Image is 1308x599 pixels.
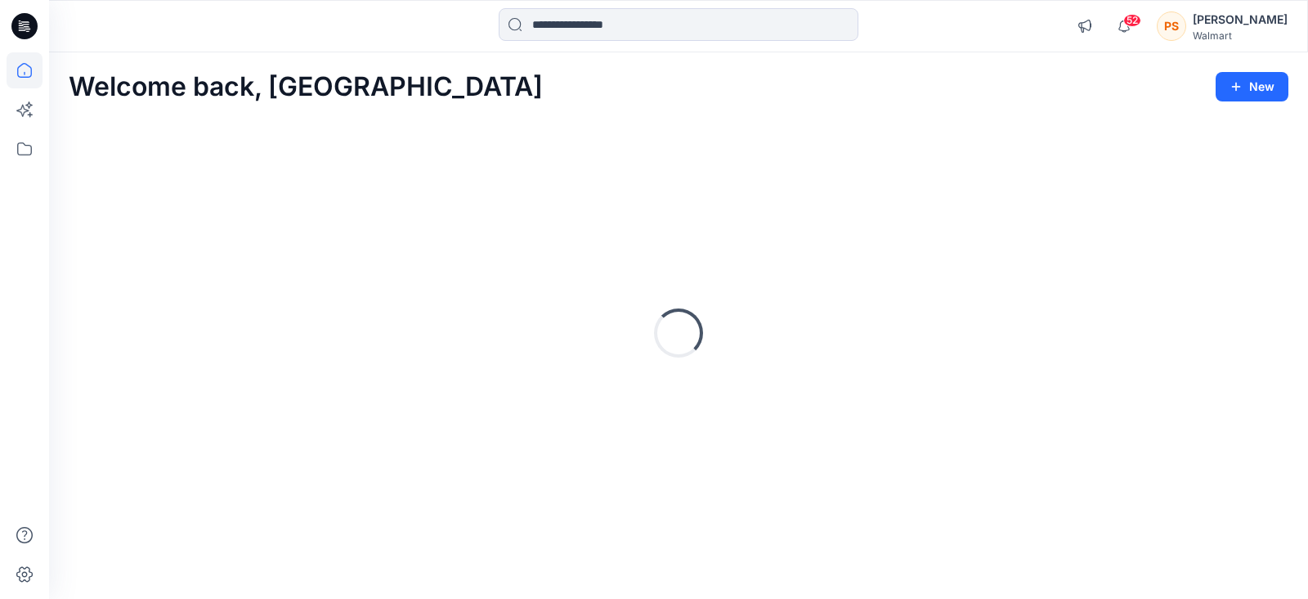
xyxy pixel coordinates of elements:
[1157,11,1186,41] div: PS
[1216,72,1288,101] button: New
[1193,29,1288,42] div: Walmart
[69,72,543,102] h2: Welcome back, [GEOGRAPHIC_DATA]
[1123,14,1141,27] span: 52
[1193,10,1288,29] div: [PERSON_NAME]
